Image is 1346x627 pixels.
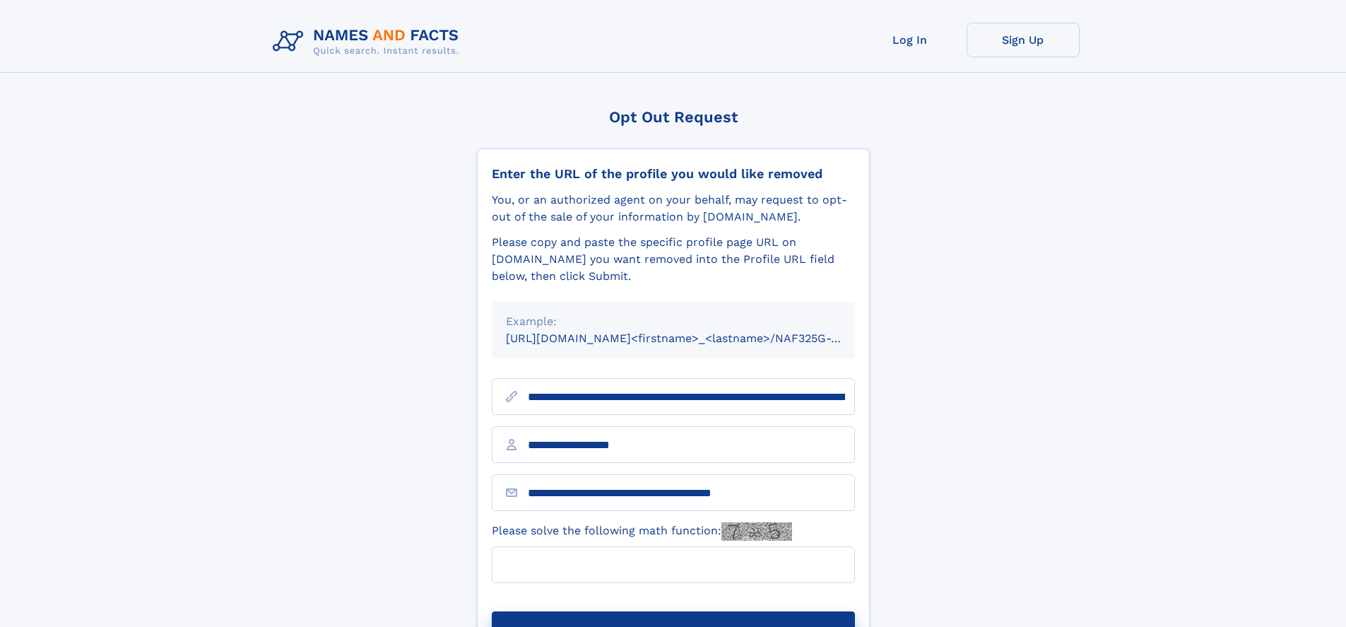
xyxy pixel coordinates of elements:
[506,332,882,345] small: [URL][DOMAIN_NAME]<firstname>_<lastname>/NAF325G-xxxxxxxx
[854,23,967,57] a: Log In
[506,313,841,330] div: Example:
[492,192,855,225] div: You, or an authorized agent on your behalf, may request to opt-out of the sale of your informatio...
[477,108,870,126] div: Opt Out Request
[967,23,1080,57] a: Sign Up
[492,522,792,541] label: Please solve the following math function:
[492,166,855,182] div: Enter the URL of the profile you would like removed
[267,23,471,61] img: Logo Names and Facts
[492,234,855,285] div: Please copy and paste the specific profile page URL on [DOMAIN_NAME] you want removed into the Pr...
